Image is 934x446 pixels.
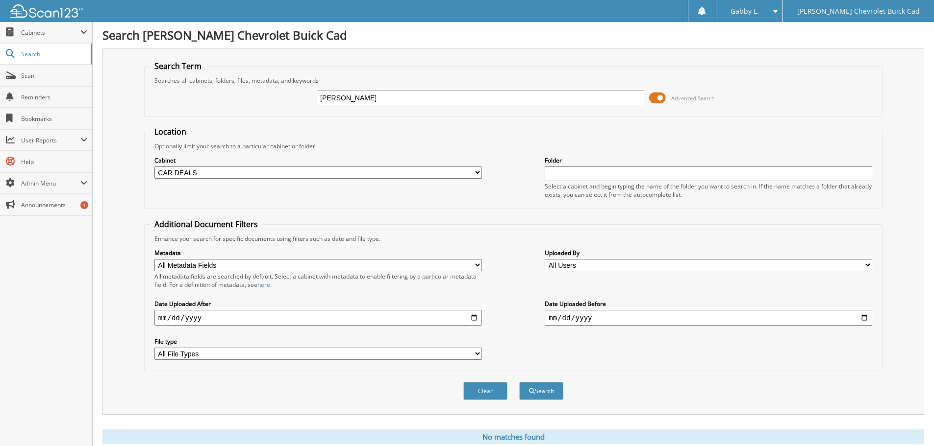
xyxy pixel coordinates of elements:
div: All metadata fields are searched by default. Select a cabinet with metadata to enable filtering b... [154,272,482,289]
div: No matches found [102,429,924,444]
span: Cabinets [21,28,80,37]
img: scan123-logo-white.svg [10,4,83,18]
span: Announcements [21,201,87,209]
legend: Search Term [150,61,206,71]
button: Clear [463,382,507,400]
div: Optionally limit your search to a particular cabinet or folder [150,142,877,150]
div: Select a cabinet and begin typing the name of the folder you want to search in. If the name match... [545,182,872,199]
span: Admin Menu [21,179,80,188]
label: Date Uploaded Before [545,300,872,308]
label: Date Uploaded After [154,300,482,308]
h1: Search [PERSON_NAME] Chevrolet Buick Cad [102,27,924,43]
input: start [154,310,482,326]
div: Searches all cabinets, folders, files, metadata, and keywords [150,76,877,85]
span: Search [21,50,86,58]
input: end [545,310,872,326]
div: 1 [80,201,88,209]
legend: Additional Document Filters [150,219,263,230]
div: Enhance your search for specific documents using filters such as date and file type. [150,235,877,243]
span: Reminders [21,93,87,101]
a: here [257,281,270,289]
span: Help [21,158,87,166]
span: [PERSON_NAME] Chevrolet Buick Cad [797,8,920,14]
label: Folder [545,156,872,164]
span: User Reports [21,136,80,144]
span: Scan [21,71,87,80]
button: Search [519,382,563,400]
span: Advanced Search [671,94,715,102]
label: File type [154,337,482,346]
label: Cabinet [154,156,482,164]
legend: Location [150,126,191,137]
span: Gabby L. [731,8,759,14]
span: Bookmarks [21,115,87,123]
label: Metadata [154,249,482,257]
label: Uploaded By [545,249,872,257]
